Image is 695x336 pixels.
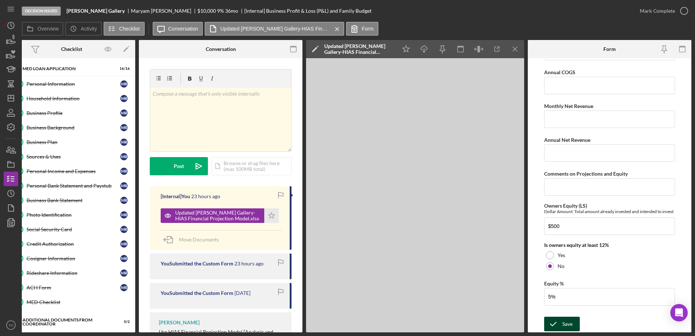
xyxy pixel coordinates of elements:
label: Checklist [119,26,140,32]
div: Rideshare Information [27,270,120,276]
label: Monthly Net Revenue [544,103,593,109]
span: Move Documents [179,236,219,243]
div: Additional Documents from Coordinator [23,318,112,326]
button: Conversation [153,22,203,36]
div: Save [562,317,573,331]
label: Annual Net Revenue [544,137,590,143]
a: Cosigner InformationMR [12,251,132,266]
time: 2025-09-25 19:49 [191,193,220,199]
div: 16 / 16 [117,67,130,71]
div: Business Profile [27,110,120,116]
label: Overview [37,26,59,32]
div: M R [120,255,128,262]
div: [Internal] Business Profit & Loss (P&L) and Family Budget [244,8,371,14]
div: Sources & Uses [27,154,120,160]
button: Updated [PERSON_NAME] Gallery-HIAS Financial Projection Model.xlsx [161,208,279,223]
a: Rideshare InformationMR [12,266,132,280]
time: 2025-09-12 19:09 [234,290,250,296]
div: M R [120,95,128,102]
div: M R [120,80,128,88]
div: Mark Complete [640,4,675,18]
button: TD [4,318,18,332]
div: M R [120,182,128,189]
button: Checklist [104,22,145,36]
div: Photo Identification [27,212,120,218]
a: Personal Bank Statement and PaystubMR [12,179,132,193]
div: Business Plan [27,139,120,145]
div: Is owners equity at least 12% [544,242,675,248]
div: M R [120,284,128,291]
div: M R [120,153,128,160]
a: Business PlanMR [12,135,132,149]
div: [PERSON_NAME] [159,320,200,325]
div: 9 % [217,8,224,14]
button: Activity [65,22,101,36]
div: MED Loan Application [23,67,112,71]
label: Annual COGS [544,69,575,75]
div: Credit Authorization [27,241,120,247]
button: Move Documents [161,231,226,249]
label: Owners Equity (LS) [544,203,587,209]
div: Personal Income and Expenses [27,168,120,174]
label: Activity [81,26,97,32]
label: Form [362,26,374,32]
button: Overview [22,22,63,36]
button: Mark Complete [632,4,691,18]
div: Personal Information [27,81,120,87]
div: Personal Bank Statement and Paystub [27,183,120,189]
label: Equity % [544,280,564,287]
div: M R [120,109,128,117]
div: Social Security Card [27,227,120,232]
span: $10,000 [197,8,216,14]
text: TD [9,323,13,327]
div: M R [120,211,128,219]
button: Updated [PERSON_NAME] Gallery-HIAS Financial Projection Model.xlsx [205,22,344,36]
div: M R [120,226,128,233]
div: Maryam [PERSON_NAME] [131,8,197,14]
div: M R [120,240,128,248]
time: 2025-09-25 19:36 [234,261,264,267]
a: MED Checklist [12,295,132,309]
div: M R [120,168,128,175]
div: M R [120,269,128,277]
div: M R [120,197,128,204]
a: Sources & UsesMR [12,149,132,164]
div: M R [120,124,128,131]
label: No [558,263,565,269]
div: Cosigner Information [27,256,120,261]
label: Conversation [168,26,198,32]
div: Form [603,46,616,52]
label: Yes [558,252,565,258]
div: Checklist [61,46,82,52]
a: Photo IdentificationMR [12,208,132,222]
div: Updated [PERSON_NAME] Gallery-HIAS Financial Projection Model.xlsx [175,210,261,221]
div: Decision Issued [22,7,61,16]
iframe: Document Preview [306,58,524,332]
a: Business BackgroundMR [12,120,132,135]
div: Dollar Amount: Total amount already invested and intended to invest [544,209,675,214]
button: Save [544,317,580,331]
a: Social Security CardMR [12,222,132,237]
button: Post [150,157,208,175]
div: Updated [PERSON_NAME] Gallery-HIAS Financial Projection Model.xlsx [324,43,393,55]
a: Business ProfileMR [12,106,132,120]
a: Business Bank StatementMR [12,193,132,208]
div: ACH Form [27,285,120,291]
label: Updated [PERSON_NAME] Gallery-HIAS Financial Projection Model.xlsx [220,26,329,32]
a: ACH FormMR [12,280,132,295]
div: MED Checklist [27,299,131,305]
div: Business Background [27,125,120,131]
div: [Internal] You [161,193,190,199]
a: Household InformationMR [12,91,132,106]
div: 0 / 2 [117,320,130,324]
b: [PERSON_NAME] Gallery [67,8,125,14]
div: Business Bank Statement [27,197,120,203]
button: Form [346,22,378,36]
div: You Submitted the Custom Form [161,261,233,267]
a: Personal Income and ExpensesMR [12,164,132,179]
div: You Submitted the Custom Form [161,290,233,296]
a: Credit AuthorizationMR [12,237,132,251]
div: M R [120,139,128,146]
div: Open Intercom Messenger [670,304,688,321]
label: Comments on Projections and Equity [544,171,628,177]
